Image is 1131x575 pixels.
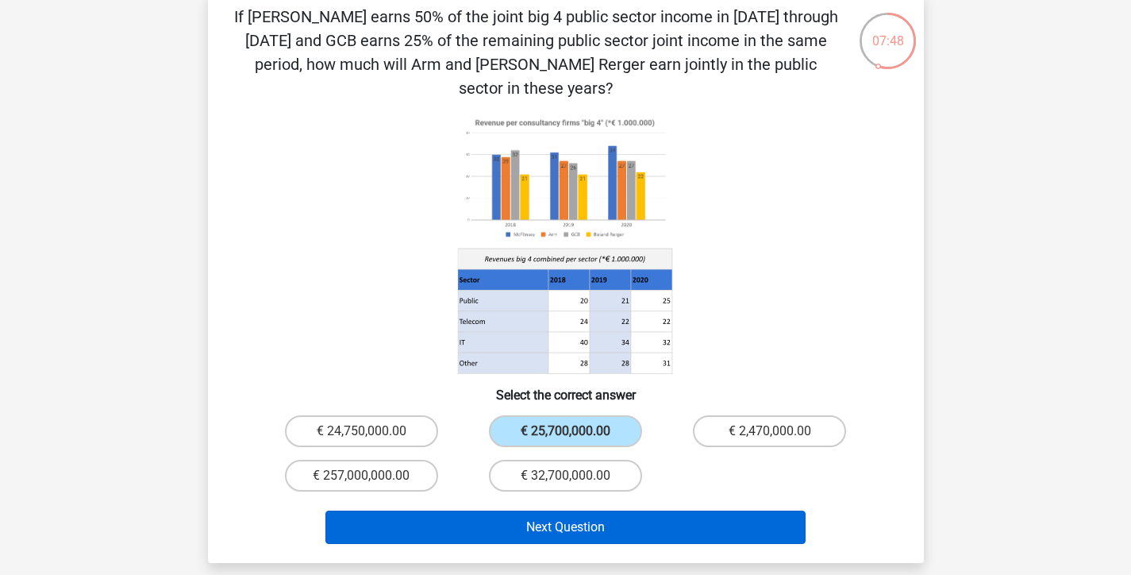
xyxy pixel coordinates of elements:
[233,375,898,403] h6: Select the correct answer
[858,11,917,51] div: 07:48
[325,511,806,544] button: Next Question
[285,415,438,447] label: € 24,750,000.00
[693,415,846,447] label: € 2,470,000.00
[489,460,642,492] label: € 32,700,000.00
[489,415,642,447] label: € 25,700,000.00
[285,460,438,492] label: € 257,000,000.00
[233,5,839,100] p: If [PERSON_NAME] earns 50% of the joint big 4 public sector income in [DATE] through [DATE] and G...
